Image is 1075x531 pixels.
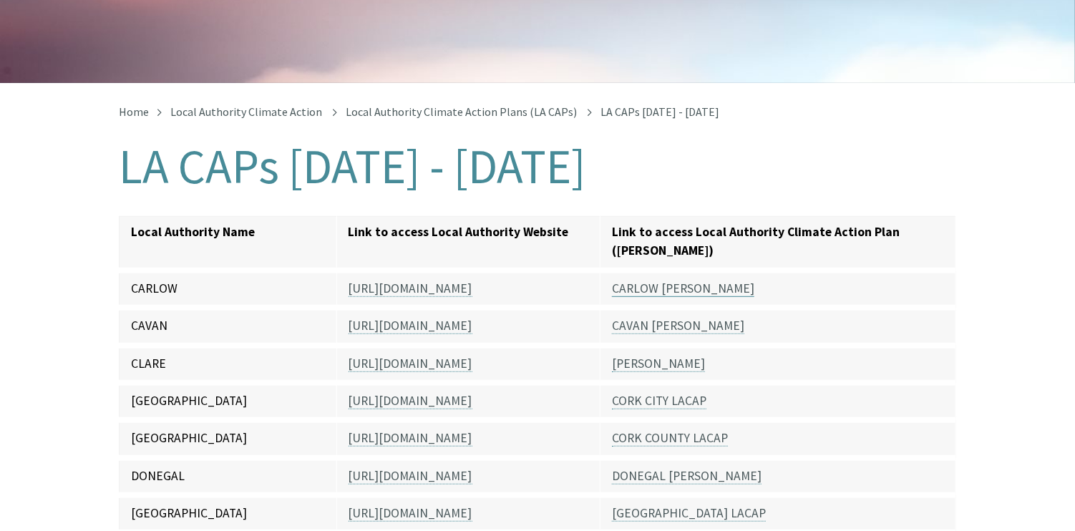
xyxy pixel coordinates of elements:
a: [URL][DOMAIN_NAME] [349,468,472,484]
a: Local Authority Climate Action [170,104,322,119]
a: [URL][DOMAIN_NAME] [349,505,472,522]
a: [URL][DOMAIN_NAME] [349,281,472,297]
a: CARLOW [PERSON_NAME] [612,281,754,297]
a: CAVAN [PERSON_NAME] [612,318,744,334]
a: [PERSON_NAME] [612,356,705,372]
a: DONEGAL [PERSON_NAME] [612,468,762,484]
a: Local Authority Climate Action Plans (LA CAPs) [346,104,577,119]
strong: Local Authority Name [131,224,255,240]
a: [URL][DOMAIN_NAME] [349,430,472,447]
td: [GEOGRAPHIC_DATA] [120,383,337,420]
td: [GEOGRAPHIC_DATA] [120,420,337,457]
strong: Link to access Local Authority Climate Action Plan ([PERSON_NAME]) [612,224,900,258]
h1: LA CAPs [DATE] - [DATE] [119,140,956,193]
td: DONEGAL [120,458,337,495]
a: [URL][DOMAIN_NAME] [349,356,472,372]
td: CAVAN [120,308,337,345]
a: CORK CITY LACAP [612,393,706,409]
td: CLARE [120,346,337,383]
a: Home [119,104,149,119]
a: [URL][DOMAIN_NAME] [349,318,472,334]
a: [URL][DOMAIN_NAME] [349,393,472,409]
span: LA CAPs [DATE] - [DATE] [600,104,719,119]
a: [GEOGRAPHIC_DATA] LACAP [612,505,766,522]
a: CORK COUNTY LACAP [612,430,728,447]
td: CARLOW [120,271,337,308]
strong: Link to access Local Authority Website [349,224,569,240]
